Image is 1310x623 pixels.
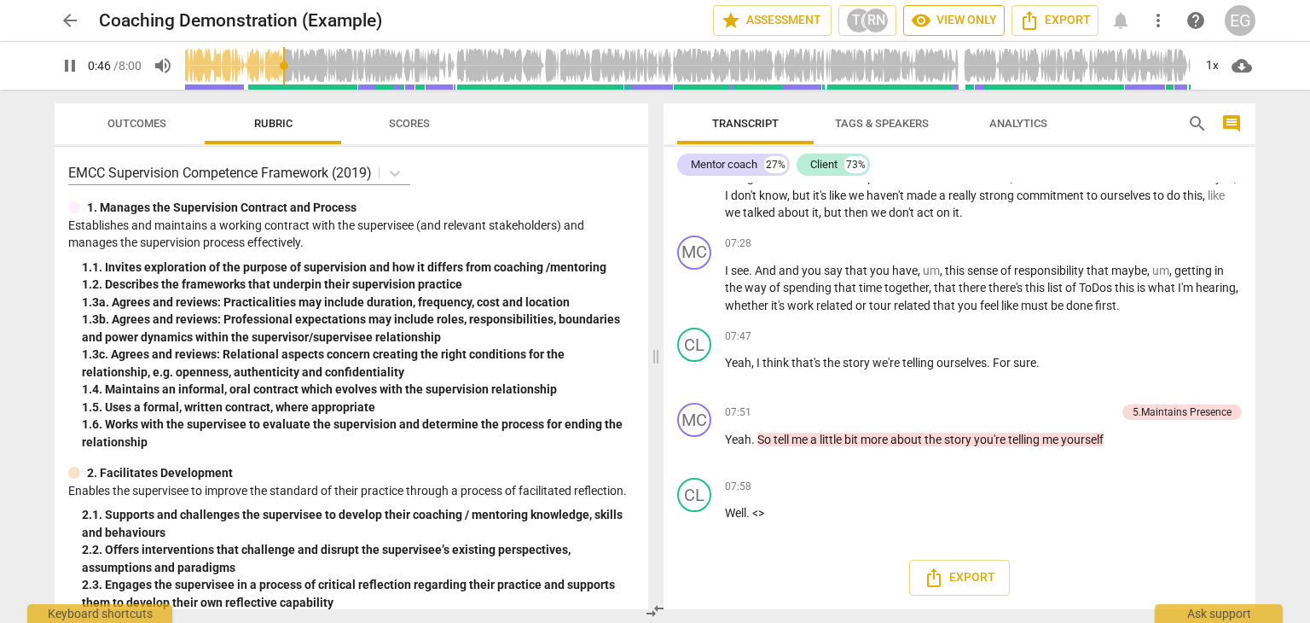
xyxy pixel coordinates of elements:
[755,264,779,277] span: And
[792,189,813,202] span: but
[779,264,802,277] span: and
[713,5,832,36] button: Assessment
[867,189,907,202] span: haven't
[993,356,1013,370] span: For
[725,433,751,446] span: Yeah
[894,299,933,312] span: related
[113,59,142,73] span: / 8:00
[1013,356,1036,370] span: sure
[936,206,953,219] span: on
[721,10,741,31] span: star
[725,405,751,420] span: 07:51
[254,117,293,130] span: Rubric
[60,55,80,76] span: pause
[677,236,711,270] div: Change speaker
[979,189,1017,202] span: strong
[82,346,635,381] div: 1. 3c. Agrees and reviews: Relational aspects concern creating the right conditions for the relat...
[948,189,979,202] span: really
[677,403,711,437] div: Change speaker
[1180,5,1211,36] a: Help
[1014,264,1087,277] span: responsibility
[756,356,762,370] span: I
[82,399,635,416] div: 1. 5. Uses a formal, written contract, where appropriate
[787,189,792,202] span: ,
[725,189,731,202] span: I
[890,433,925,446] span: about
[872,356,902,370] span: we're
[725,206,743,219] span: we
[1017,189,1087,202] span: commitment
[691,156,757,173] div: Mentor coach
[1111,264,1147,277] span: maybe
[1095,299,1116,312] span: first
[1218,110,1245,137] button: Show/Hide comments
[60,10,80,31] span: arrow_back
[829,189,849,202] span: like
[835,117,929,130] span: Tags & Speakers
[82,259,635,277] div: 1. 1. Invites exploration of the purpose of supervision and how it differs from coaching /mentoring
[869,299,894,312] span: tour
[787,299,816,312] span: work
[870,264,892,277] span: you
[1178,281,1196,294] span: I'm
[812,206,819,219] span: it
[834,281,859,294] span: that
[745,281,769,294] span: way
[1133,405,1232,420] div: 5.Maintains Presence
[953,206,959,219] span: it
[911,10,997,31] span: View only
[1148,10,1168,31] span: more_vert
[1236,281,1238,294] span: ,
[1184,110,1211,137] button: Search
[1115,281,1137,294] span: this
[1025,281,1047,294] span: this
[843,356,872,370] span: story
[958,299,980,312] span: you
[148,50,178,81] button: Volume
[1196,52,1228,79] div: 1x
[889,206,917,219] span: don't
[721,10,824,31] span: Assessment
[810,156,838,173] div: Client
[820,433,844,446] span: little
[759,189,787,202] span: know
[838,5,896,36] button: T(RN
[859,281,884,294] span: time
[959,281,988,294] span: there
[911,10,931,31] span: visibility
[1019,10,1091,31] span: Export
[871,206,889,219] span: we
[1066,299,1095,312] span: done
[68,217,635,252] p: Establishes and maintains a working contract with the supervisee (and relevant stakeholders) and ...
[929,281,934,294] span: ,
[1100,189,1153,202] span: ourselves
[1221,114,1242,134] span: comment
[933,299,958,312] span: that
[778,206,812,219] span: about
[1183,189,1203,202] span: this
[1042,433,1061,446] span: me
[988,281,1025,294] span: there's
[783,281,834,294] span: spending
[82,294,635,311] div: 1. 3a. Agrees and reviews: Practicalities may include duration, frequency, cost and location
[892,264,918,277] span: have
[82,506,635,541] div: 2. 1. Supports and challenges the supervisee to develop their coaching / mentoring knowledge, ski...
[925,433,944,446] span: the
[725,264,731,277] span: I
[844,156,867,173] div: 73%
[82,276,635,294] div: 1. 2. Describes the frameworks that underpin their supervision practice
[725,329,751,344] span: 07:47
[855,299,869,312] span: or
[771,299,787,312] span: it's
[918,264,923,277] span: ,
[743,206,778,219] span: talked
[725,281,745,294] span: the
[389,117,430,130] span: Scores
[884,281,929,294] span: together
[82,416,635,451] div: 1. 6. Works with the supervisee to evaluate the supervision and determine the process for ending ...
[959,206,963,219] span: .
[68,482,635,500] p: Enables the supervisee to improve the standard of their practice through a process of facilitated...
[764,156,787,173] div: 27%
[68,163,372,183] p: EMCC Supervision Competence Framework (2019)
[751,356,756,370] span: ,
